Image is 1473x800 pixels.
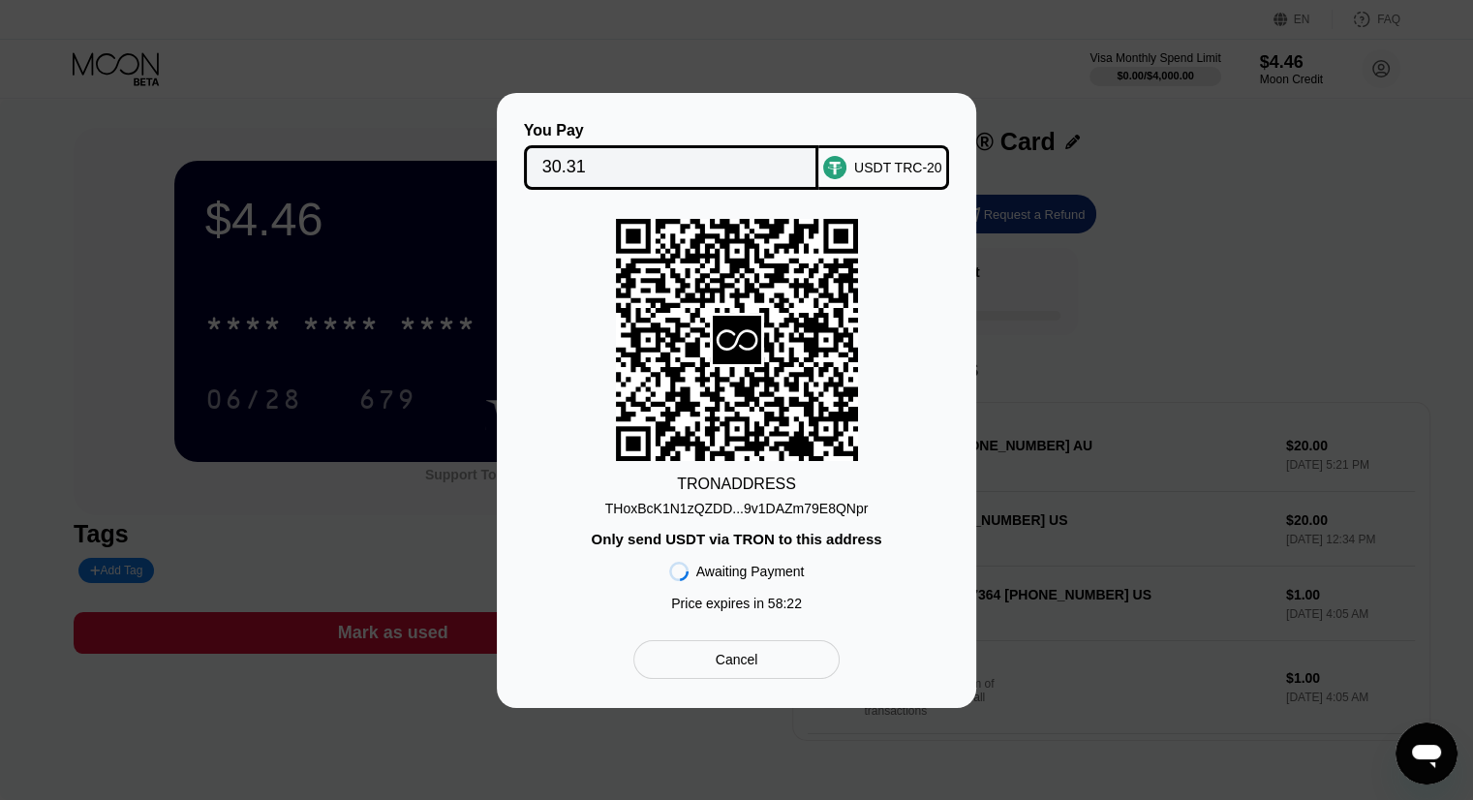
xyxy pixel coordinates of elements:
[768,596,802,611] span: 58 : 22
[591,531,881,547] div: Only send USDT via TRON to this address
[524,122,819,139] div: You Pay
[696,564,805,579] div: Awaiting Payment
[1396,723,1458,785] iframe: Button to launch messaging window
[526,122,947,190] div: You PayUSDT TRC-20
[677,476,796,493] div: TRON ADDRESS
[716,651,758,668] div: Cancel
[605,501,869,516] div: THoxBcK1N1zQZDD...9v1DAZm79E8QNpr
[605,493,869,516] div: THoxBcK1N1zQZDD...9v1DAZm79E8QNpr
[854,160,942,175] div: USDT TRC-20
[671,596,802,611] div: Price expires in
[633,640,840,679] div: Cancel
